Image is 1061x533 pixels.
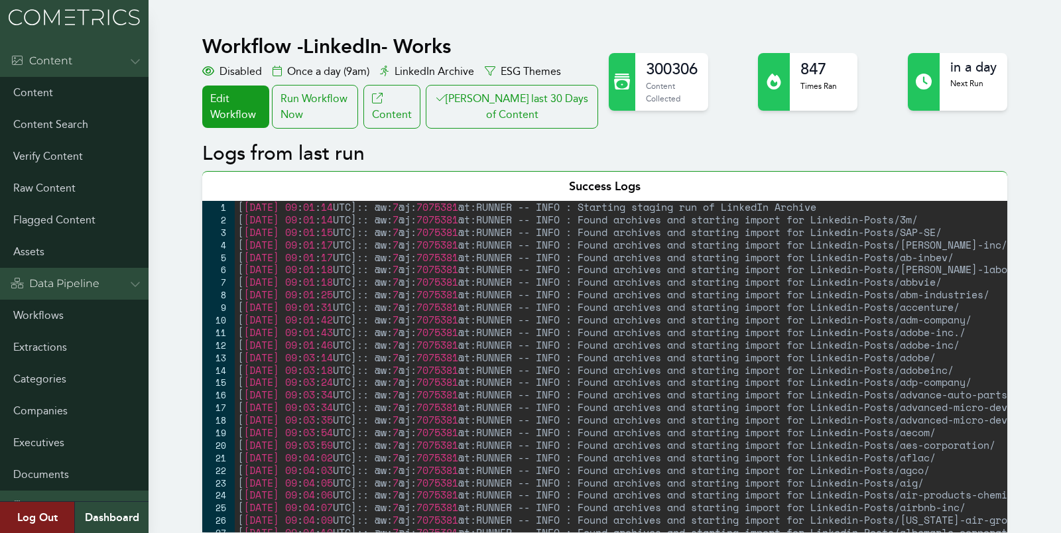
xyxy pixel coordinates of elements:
a: Content [363,85,420,129]
h1: Workflow - LinkedIn- Works [202,34,601,58]
div: 9 [202,301,235,314]
a: Dashboard [74,502,149,533]
div: 11 [202,326,235,339]
a: Edit Workflow [202,86,269,128]
div: Content [11,53,72,69]
div: 12 [202,339,235,351]
div: 4 [202,239,235,251]
button: [PERSON_NAME] last 30 Days of Content [426,85,598,129]
div: 1 [202,201,235,213]
div: 8 [202,288,235,301]
div: Data Pipeline [11,276,99,292]
div: Admin [11,499,65,514]
div: Success Logs [202,171,1007,201]
div: 24 [202,489,235,501]
div: 10 [202,314,235,326]
div: 22 [202,464,235,477]
div: 2 [202,213,235,226]
div: 18 [202,414,235,426]
div: 3 [202,226,235,239]
div: 21 [202,451,235,464]
h2: Logs from last run [202,142,1007,166]
p: Content Collected [646,80,698,105]
div: 15 [202,376,235,388]
div: 13 [202,351,235,364]
div: Disabled [202,64,262,80]
h2: 847 [800,58,837,80]
div: 20 [202,439,235,451]
div: 16 [202,388,235,401]
p: Next Run [950,77,997,90]
div: Once a day (9am) [273,64,369,80]
h2: in a day [950,58,997,77]
h2: 300306 [646,58,698,80]
div: 25 [202,501,235,514]
div: 19 [202,426,235,439]
div: Run Workflow Now [272,85,358,129]
div: 5 [202,251,235,264]
div: 23 [202,477,235,489]
div: 6 [202,263,235,276]
div: 14 [202,364,235,377]
div: ESG Themes [485,64,561,80]
div: 17 [202,401,235,414]
div: 7 [202,276,235,288]
p: Times Ran [800,80,837,93]
div: 26 [202,514,235,526]
div: LinkedIn Archive [380,64,474,80]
